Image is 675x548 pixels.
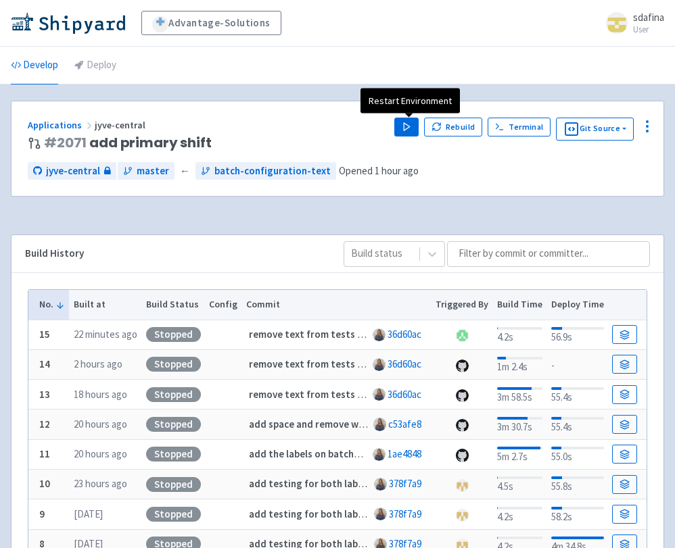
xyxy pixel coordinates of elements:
[556,118,634,141] button: Git Source
[388,357,421,370] a: 36d60ac
[389,477,421,490] a: 378f7a9
[137,164,169,179] span: master
[118,162,174,180] a: master
[497,324,542,345] div: 4.2s
[497,444,542,465] div: 5m 2.7s
[447,241,650,267] input: Filter by commit or committer...
[146,387,201,402] div: Stopped
[74,388,127,401] time: 18 hours ago
[249,357,374,370] strong: remove text from tests too
[141,11,281,35] a: Advantage-Solutions
[69,290,141,320] th: Built at
[612,445,636,464] a: Build Details
[497,384,542,405] div: 3m 58.5s
[249,418,448,430] strong: add space and remove words after optimize
[388,388,421,401] a: 36d60ac
[598,12,664,34] a: sdafina User
[195,162,336,180] a: batch-configuration-text
[551,474,604,495] div: 55.8s
[44,135,212,151] span: add primary shift
[146,507,201,522] div: Stopped
[551,384,604,405] div: 55.4s
[74,418,127,430] time: 20 hours ago
[551,504,604,525] div: 58.2s
[74,507,103,520] time: [DATE]
[11,47,58,84] a: Develop
[612,505,636,524] a: Build Details
[546,290,608,320] th: Deploy Time
[141,290,205,320] th: Build Status
[74,357,122,370] time: 2 hours ago
[205,290,242,320] th: Config
[25,246,322,261] div: Build History
[39,418,50,430] b: 12
[388,447,421,460] a: 1ae4848
[74,477,127,490] time: 23 hours ago
[39,507,45,520] b: 9
[74,47,116,84] a: Deploy
[39,297,65,312] button: No.
[551,324,604,345] div: 56.9s
[74,447,127,460] time: 20 hours ago
[388,328,421,341] a: 36d60ac
[39,328,50,341] b: 15
[242,290,432,320] th: Commit
[497,354,542,375] div: 1m 2.4s
[388,418,421,430] a: c53afe8
[146,477,201,492] div: Stopped
[612,415,636,434] a: Build Details
[612,475,636,494] a: Build Details
[146,357,201,372] div: Stopped
[214,164,331,179] span: batch-configuration-text
[46,164,100,179] span: jyve-central
[146,417,201,432] div: Stopped
[551,414,604,435] div: 55.4s
[633,11,664,24] span: sdafina
[249,477,371,490] strong: add testing for both labels
[28,119,95,131] a: Applications
[39,447,50,460] b: 11
[39,357,50,370] b: 14
[28,162,116,180] a: jyve-central
[497,504,542,525] div: 4.2s
[39,477,50,490] b: 10
[424,118,482,136] button: Rebuild
[249,388,374,401] strong: remove text from tests too
[11,12,125,34] img: Shipyard logo
[339,164,419,177] span: Opened
[146,447,201,462] div: Stopped
[249,447,386,460] strong: add the labels on batchdetails
[551,444,604,465] div: 55.0s
[180,164,190,179] span: ←
[146,327,201,342] div: Stopped
[95,119,147,131] span: jyve-central
[488,118,551,136] a: Terminal
[249,507,371,520] strong: add testing for both labels
[612,325,636,344] a: Build Details
[633,25,664,34] small: User
[497,474,542,495] div: 4.5s
[612,385,636,404] a: Build Details
[44,133,87,152] a: #2071
[389,507,421,520] a: 378f7a9
[612,355,636,374] a: Build Details
[432,290,493,320] th: Triggered By
[375,164,419,177] time: 1 hour ago
[551,355,604,374] div: -
[497,414,542,435] div: 3m 30.7s
[493,290,547,320] th: Build Time
[394,118,419,136] button: Play
[39,388,50,401] b: 13
[249,328,374,341] strong: remove text from tests too
[74,328,137,341] time: 22 minutes ago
